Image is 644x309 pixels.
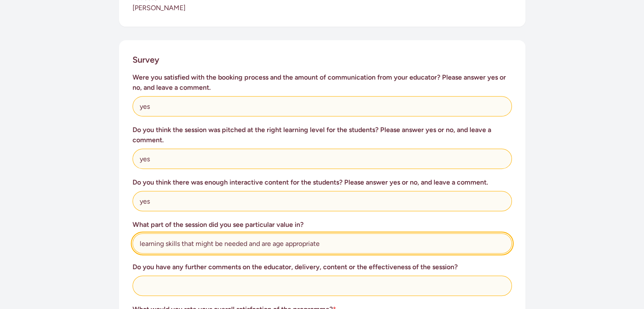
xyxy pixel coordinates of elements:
h3: Do you think the session was pitched at the right learning level for the students? Please answer ... [133,125,512,145]
h3: Were you satisfied with the booking process and the amount of communication from your educator? P... [133,72,512,93]
h3: Do you think there was enough interactive content for the students? Please answer yes or no, and ... [133,177,512,188]
h3: Do you have any further comments on the educator, delivery, content or the effectiveness of the s... [133,262,512,272]
h3: What part of the session did you see particular value in? [133,220,512,230]
p: [PERSON_NAME] [133,3,512,13]
h2: Survey [133,54,159,66]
